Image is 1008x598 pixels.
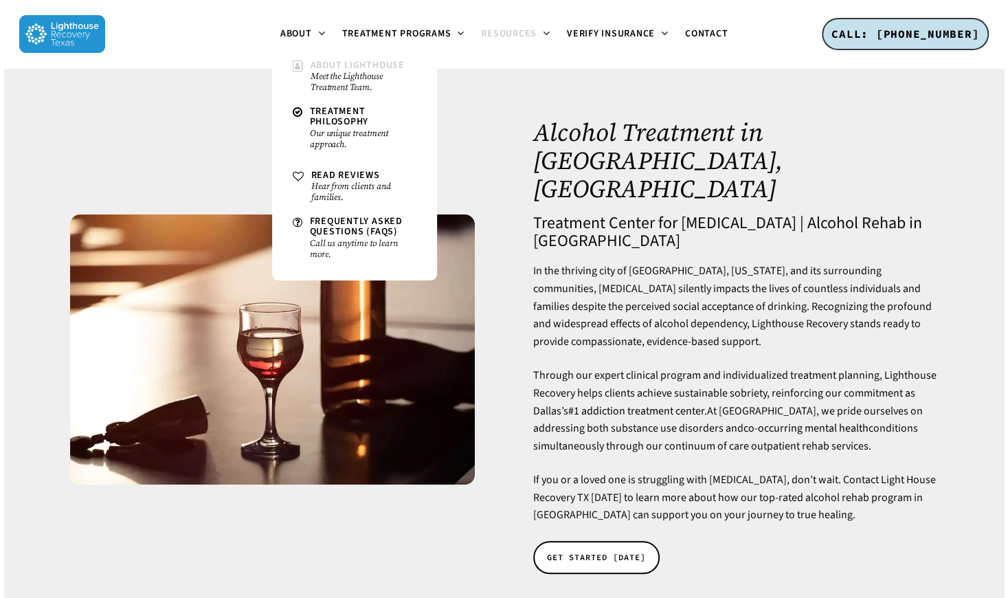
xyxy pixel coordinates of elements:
[272,29,334,40] a: About
[310,128,416,150] small: Our unique treatment approach.
[311,58,405,72] span: About Lighthouse
[559,29,677,40] a: Verify Insurance
[286,210,423,267] a: Frequently Asked Questions (FAQs)Call us anytime to learn more.
[743,421,869,436] a: co-occurring mental health
[533,472,938,524] p: If you or a loved one is struggling with [MEDICAL_DATA], don’t wait. Contact Light House Recovery...
[533,263,938,367] p: In the thriving city of [GEOGRAPHIC_DATA], [US_STATE], and its surrounding communities, [MEDICAL_...
[310,214,403,239] span: Frequently Asked Questions (FAQs)
[310,104,369,129] span: Treatment Philosophy
[533,367,938,472] p: Through our expert clinical program and individualized treatment planning, Lighthouse Recovery he...
[831,27,979,41] span: CALL: [PHONE_NUMBER]
[311,181,416,203] small: Hear from clients and families.
[310,238,416,260] small: Call us anytime to learn more.
[286,100,423,157] a: Treatment PhilosophyOur unique treatment approach.
[568,403,707,419] a: #1 addiction treatment center.
[822,18,989,51] a: CALL: [PHONE_NUMBER]
[567,27,655,41] span: Verify Insurance
[19,15,105,53] img: Lighthouse Recovery Texas
[685,27,728,41] span: Contact
[481,27,537,41] span: Resources
[280,27,312,41] span: About
[533,541,660,574] a: GET STARTED [DATE]
[547,551,646,564] span: GET STARTED [DATE]
[311,168,380,182] span: Read Reviews
[533,214,938,250] h4: Treatment Center for [MEDICAL_DATA] | Alcohol Rehab in [GEOGRAPHIC_DATA]
[286,54,423,100] a: About LighthouseMeet the Lighthouse Treatment Team.
[473,29,559,40] a: Resources
[334,29,473,40] a: Treatment Programs
[342,27,451,41] span: Treatment Programs
[286,164,423,210] a: Read ReviewsHear from clients and families.
[677,29,736,39] a: Contact
[311,71,416,93] small: Meet the Lighthouse Treatment Team.
[533,118,938,203] h1: Alcohol Treatment in [GEOGRAPHIC_DATA], [GEOGRAPHIC_DATA]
